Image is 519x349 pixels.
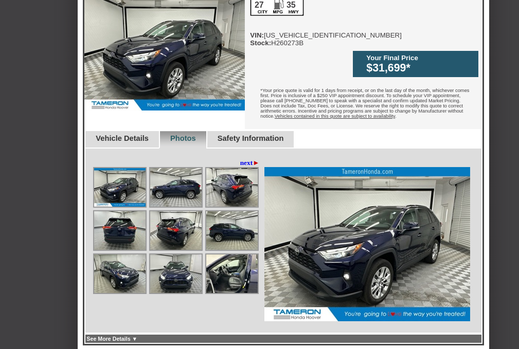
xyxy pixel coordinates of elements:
img: Image.aspx [150,211,202,250]
a: Vehicle Details [96,134,149,142]
img: Image.aspx [206,211,258,250]
div: 35 [285,1,296,10]
img: Image.aspx [94,168,146,207]
div: 27 [254,1,264,10]
div: *Your price quote is valid for 1 days from receipt, or on the last day of the month, whichever co... [245,80,481,129]
img: Image.aspx [150,168,202,207]
a: Photos [170,134,196,142]
b: Stock: [250,39,271,47]
img: Image.aspx [264,167,470,321]
div: $31,699* [366,62,473,75]
img: Image.aspx [206,168,258,207]
a: next► [240,159,260,167]
a: Safety Information [218,134,284,142]
u: Vehicles contained in this quote are subject to availability [275,114,395,119]
img: Image.aspx [94,254,146,293]
img: Image.aspx [150,254,202,293]
img: Image.aspx [206,254,258,293]
a: See More Details ▼ [86,336,137,342]
div: Your Final Price [366,54,473,62]
b: VIN: [250,31,264,39]
img: Image.aspx [94,211,146,250]
span: ► [253,159,259,167]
